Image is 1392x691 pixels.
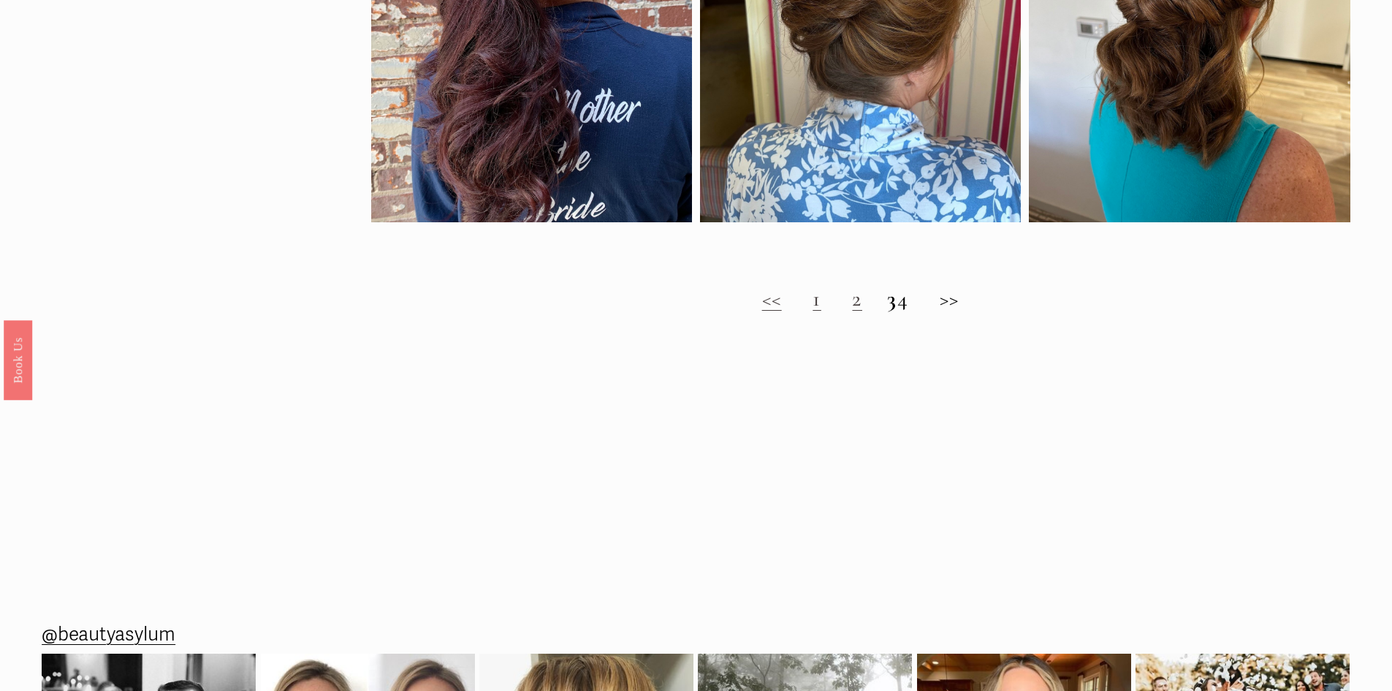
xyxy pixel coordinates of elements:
a: @beautyasylum [42,618,175,652]
a: 2 [852,285,862,312]
h2: 4 >> [371,286,1350,312]
a: Book Us [4,320,32,399]
a: << [762,285,782,312]
a: 1 [813,285,821,312]
strong: 3 [887,285,897,312]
